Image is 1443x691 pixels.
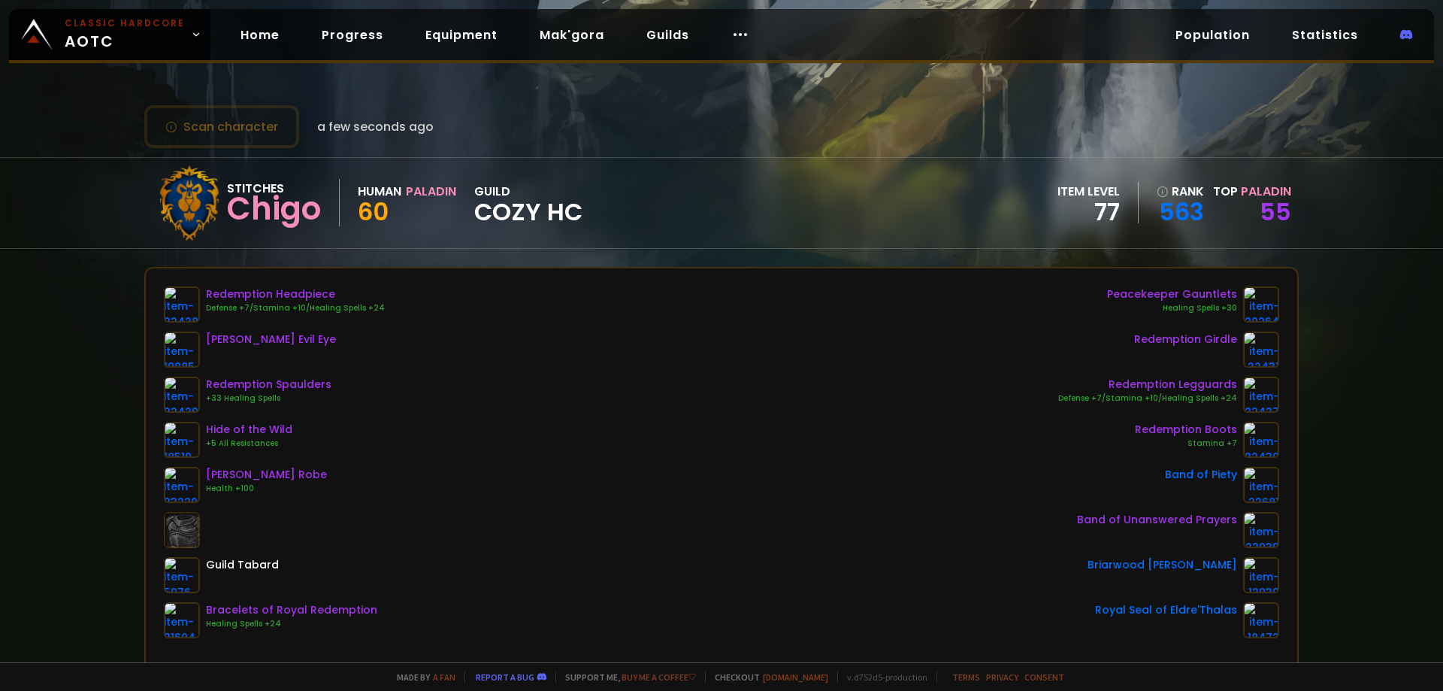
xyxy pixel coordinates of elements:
span: Checkout [705,671,828,683]
span: a few seconds ago [317,117,434,136]
a: Privacy [986,671,1018,683]
div: rank [1157,183,1204,202]
img: item-22939 [1243,512,1279,548]
div: Peacekeeper Gauntlets [1107,286,1237,302]
div: +5 All Resistances [206,438,292,450]
img: item-12930 [1243,557,1279,593]
a: Buy me a coffee [622,671,696,683]
span: Support me, [555,671,696,683]
img: item-23220 [164,467,200,503]
div: Defense +7/Stamina +10/Healing Spells +24 [206,302,385,314]
div: Briarwood [PERSON_NAME] [1088,557,1237,573]
div: Band of Unanswered Prayers [1077,512,1237,528]
img: item-22427 [1243,377,1279,413]
a: Progress [310,20,395,50]
span: Paladin [1241,183,1291,201]
div: +33 Healing Spells [206,392,331,405]
img: item-21604 [164,602,200,638]
div: item level [1057,183,1120,202]
div: Human [358,183,401,202]
a: Equipment [413,20,510,50]
img: item-22681 [1243,467,1279,503]
img: item-22429 [164,377,200,413]
button: Scan character [144,105,299,148]
a: Home [228,20,292,50]
div: guild [474,183,582,224]
div: Top [1213,183,1291,202]
span: Made by [388,671,455,683]
span: Cozy HC [474,202,582,224]
div: Paladin [406,183,456,202]
div: 77 [1057,202,1120,224]
a: [DOMAIN_NAME] [763,671,828,683]
div: Hide of the Wild [206,422,292,438]
div: Chigo [227,199,321,221]
div: Bracelets of Royal Redemption [206,602,377,618]
img: item-19885 [164,332,200,368]
img: item-22430 [1243,422,1279,458]
div: Healing Spells +30 [1107,302,1237,314]
div: Redemption Spaulders [206,377,331,392]
a: Mak'gora [528,20,616,50]
div: Health +100 [206,483,327,495]
div: Royal Seal of Eldre'Thalas [1095,602,1237,618]
a: 563 [1157,202,1204,224]
div: [PERSON_NAME] Evil Eye [206,332,336,347]
a: Consent [1024,671,1064,683]
a: Guilds [634,20,701,50]
span: AOTC [65,17,185,53]
span: 60 [358,195,389,229]
a: 55 [1260,195,1291,229]
a: Report a bug [476,671,534,683]
img: item-5976 [164,557,200,593]
div: Guild Tabard [206,557,279,573]
a: Statistics [1280,20,1370,50]
div: Healing Spells +24 [206,618,377,630]
div: Band of Piety [1165,467,1237,483]
div: Stitches [227,180,321,199]
div: Redemption Legguards [1058,377,1237,392]
a: Population [1163,20,1262,50]
div: Stamina +7 [1135,438,1237,450]
div: Defense +7/Stamina +10/Healing Spells +24 [1058,392,1237,405]
span: v. d752d5 - production [837,671,927,683]
img: item-18472 [1243,602,1279,638]
div: Redemption Headpiece [206,286,385,302]
img: item-22428 [164,286,200,323]
div: Redemption Girdle [1134,332,1237,347]
a: Classic HardcoreAOTC [9,9,210,60]
div: [PERSON_NAME] Robe [206,467,327,483]
a: a fan [433,671,455,683]
img: item-22431 [1243,332,1279,368]
a: Terms [952,671,980,683]
small: Classic Hardcore [65,17,185,30]
img: item-20264 [1243,286,1279,323]
div: Redemption Boots [1135,422,1237,438]
img: item-18510 [164,422,200,458]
